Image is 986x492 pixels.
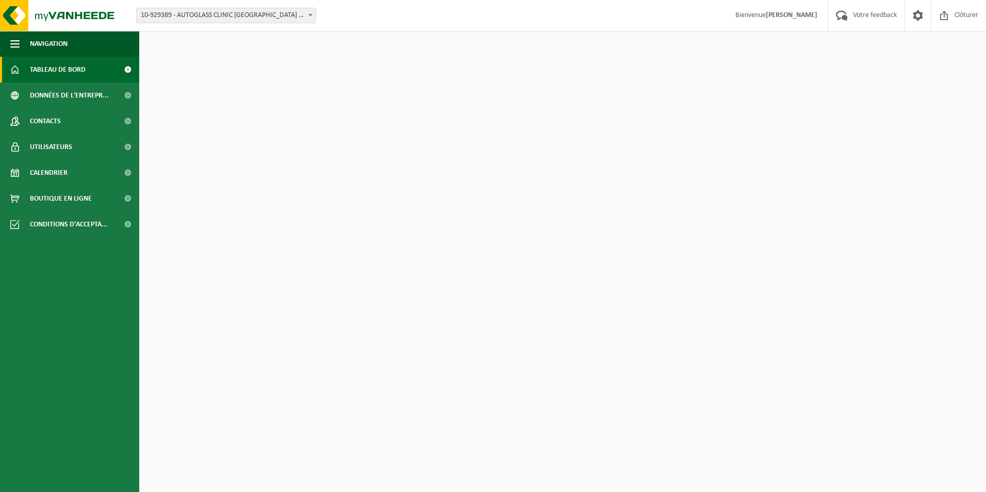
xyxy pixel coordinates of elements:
[136,8,316,23] span: 10-929389 - AUTOGLASS CLINIC TOURNAI - MARQUAIN
[30,134,72,160] span: Utilisateurs
[137,8,316,23] span: 10-929389 - AUTOGLASS CLINIC TOURNAI - MARQUAIN
[30,211,108,237] span: Conditions d'accepta...
[766,11,817,19] strong: [PERSON_NAME]
[30,160,68,186] span: Calendrier
[30,186,92,211] span: Boutique en ligne
[30,57,86,83] span: Tableau de bord
[30,108,61,134] span: Contacts
[30,31,68,57] span: Navigation
[30,83,109,108] span: Données de l'entrepr...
